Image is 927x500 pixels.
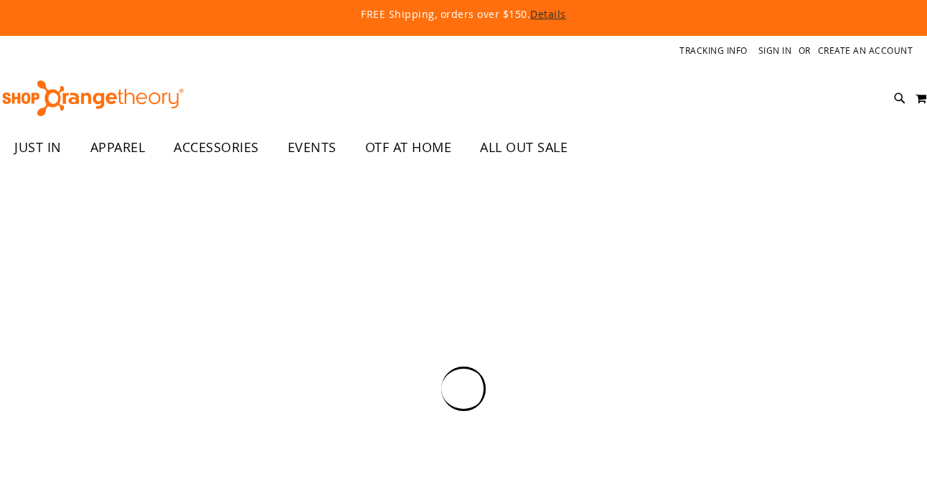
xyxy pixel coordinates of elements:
[351,131,466,164] a: OTF AT HOME
[174,131,259,164] span: ACCESSORIES
[530,7,566,21] a: Details
[466,131,582,164] a: ALL OUT SALE
[480,131,568,164] span: ALL OUT SALE
[288,131,337,164] span: EVENTS
[14,131,62,164] span: JUST IN
[90,131,146,164] span: APPAREL
[365,131,452,164] span: OTF AT HOME
[679,44,748,57] a: Tracking Info
[818,44,913,57] a: Create an Account
[159,131,273,164] a: ACCESSORIES
[76,131,160,164] a: APPAREL
[273,131,351,164] a: EVENTS
[758,44,792,57] a: Sign In
[53,7,875,22] p: FREE Shipping, orders over $150.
